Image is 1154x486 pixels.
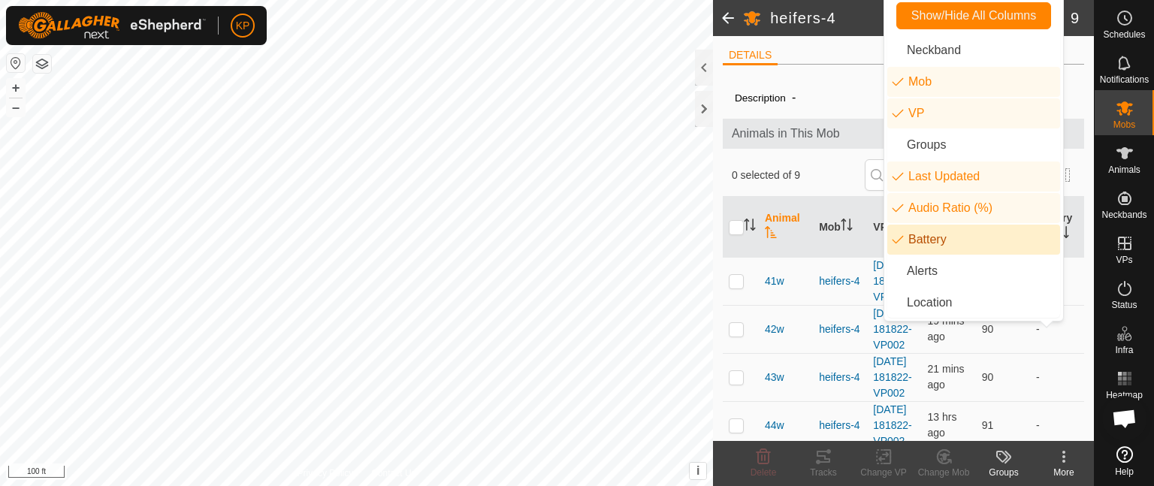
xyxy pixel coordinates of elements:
span: Help [1115,467,1134,476]
input: Search (S) [865,159,1047,191]
a: [DATE] 181822-VP002 [873,355,911,399]
span: 43w [765,370,784,385]
span: 9 [1071,7,1079,29]
button: + [7,79,25,97]
li: neckband.label.battery [887,225,1060,255]
div: Groups [974,466,1034,479]
span: 90 [982,323,994,335]
span: 0 selected of 9 [732,168,865,183]
li: mob.label.mob [887,67,1060,97]
div: Change Mob [914,466,974,479]
span: Delete [751,467,777,478]
span: Neckbands [1101,210,1146,219]
span: 3 Sept 2025, 6:45 pm [928,411,957,439]
button: i [690,463,706,479]
span: Heatmap [1106,391,1143,400]
span: Status [1111,300,1137,309]
a: Privacy Policy [298,466,354,480]
span: 44w [765,418,784,433]
button: – [7,98,25,116]
span: Show/Hide All Columns [911,9,1036,23]
div: heifers-4 [819,273,861,289]
div: Tracks [793,466,853,479]
span: KP [236,18,250,34]
a: [DATE] 181822-VP002 [873,259,911,303]
th: Animal [759,197,813,258]
li: enum.columnList.lastUpdated [887,161,1060,192]
span: VPs [1116,255,1132,264]
span: 91 [982,419,994,431]
a: Open chat [1102,396,1147,441]
td: - [1030,353,1084,401]
li: enum.columnList.audioRatio [887,193,1060,223]
label: Description [735,92,786,104]
th: Mob [813,197,867,258]
li: neckband.label.title [887,35,1060,65]
span: 42w [765,321,784,337]
div: More [1034,466,1094,479]
span: - [786,85,802,110]
h2: heifers-4 [770,9,1071,27]
span: Schedules [1103,30,1145,39]
span: 4 Sept 2025, 7:34 am [928,363,965,391]
span: i [696,464,699,477]
li: common.label.location [887,288,1060,318]
button: Reset Map [7,54,25,72]
div: Change VP [853,466,914,479]
span: Infra [1115,346,1133,355]
span: 90 [982,371,994,383]
p-sorticon: Activate to sort [765,228,777,240]
span: Notifications [1100,75,1149,84]
a: Contact Us [371,466,415,480]
li: DETAILS [723,47,778,65]
div: heifers-4 [819,370,861,385]
li: common.btn.groups [887,130,1060,160]
button: Show/Hide All Columns [896,2,1051,29]
p-sorticon: Activate to sort [744,221,756,233]
button: Map Layers [33,55,51,73]
a: Help [1095,440,1154,482]
th: VP [867,197,921,258]
div: heifers-4 [819,321,861,337]
li: animal.label.alerts [887,256,1060,286]
span: Animals in This Mob [732,125,1075,143]
span: Animals [1108,165,1140,174]
a: [DATE] 181822-VP002 [873,307,911,351]
a: [DATE] 181822-VP002 [873,403,911,447]
td: - [1030,401,1084,449]
span: Mobs [1113,120,1135,129]
img: Gallagher Logo [18,12,206,39]
p-sorticon: Activate to sort [841,221,853,233]
td: - [1030,305,1084,353]
li: vp.label.vp [887,98,1060,128]
span: 41w [765,273,784,289]
div: heifers-4 [819,418,861,433]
